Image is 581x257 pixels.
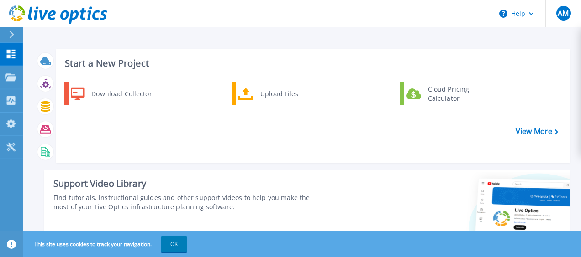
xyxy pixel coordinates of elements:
div: Cloud Pricing Calculator [423,85,491,103]
a: Cloud Pricing Calculator [400,82,493,105]
a: Download Collector [64,82,158,105]
a: Upload Files [232,82,326,105]
span: This site uses cookies to track your navigation. [25,236,187,252]
span: AM [558,10,569,17]
h3: Start a New Project [65,58,558,68]
button: OK [161,236,187,252]
div: Support Video Library [53,178,327,190]
div: Find tutorials, instructional guides and other support videos to help you make the most of your L... [53,193,327,211]
a: View More [516,127,558,136]
div: Upload Files [256,85,323,103]
div: Download Collector [87,85,156,103]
